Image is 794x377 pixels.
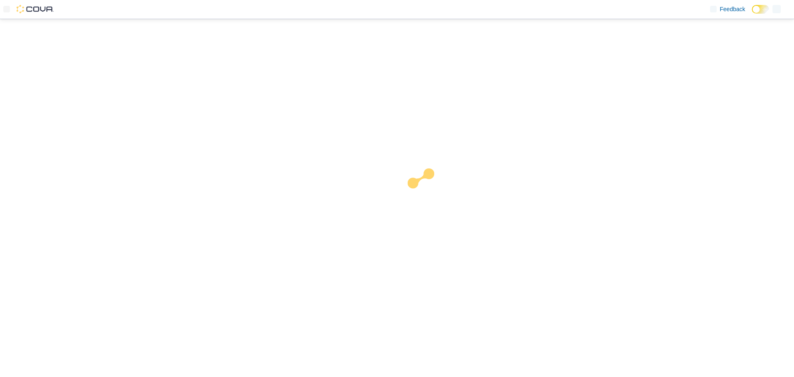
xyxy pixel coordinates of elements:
[752,5,769,14] input: Dark Mode
[397,162,459,224] img: cova-loader
[707,1,749,17] a: Feedback
[720,5,745,13] span: Feedback
[17,5,54,13] img: Cova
